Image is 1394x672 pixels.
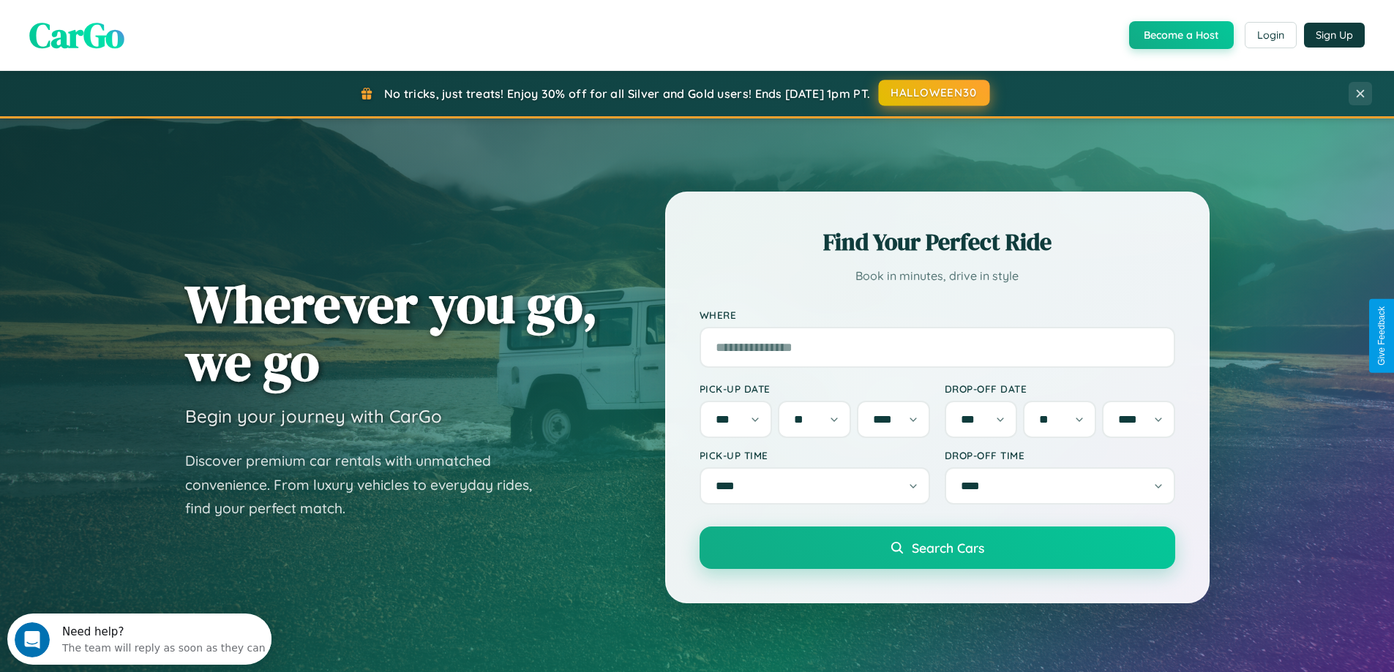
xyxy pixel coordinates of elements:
[945,449,1175,461] label: Drop-off Time
[700,449,930,461] label: Pick-up Time
[185,275,598,390] h1: Wherever you go, we go
[912,540,984,556] span: Search Cars
[879,80,990,106] button: HALLOWEEN30
[1129,21,1234,49] button: Become a Host
[700,226,1175,258] h2: Find Your Perfect Ride
[1304,23,1365,48] button: Sign Up
[700,265,1175,287] p: Book in minutes, drive in style
[945,382,1175,395] label: Drop-off Date
[1245,22,1297,48] button: Login
[29,11,124,59] span: CarGo
[6,6,272,46] div: Open Intercom Messenger
[15,622,50,657] iframe: Intercom live chat
[700,526,1175,569] button: Search Cars
[1376,306,1387,366] div: Give Feedback
[700,382,930,395] label: Pick-up Date
[7,614,271,665] iframe: Intercom live chat discovery launcher
[185,405,442,427] h3: Begin your journey with CarGo
[384,86,870,101] span: No tricks, just treats! Enjoy 30% off for all Silver and Gold users! Ends [DATE] 1pm PT.
[55,12,258,24] div: Need help?
[185,449,551,521] p: Discover premium car rentals with unmatched convenience. From luxury vehicles to everyday rides, ...
[700,309,1175,321] label: Where
[55,24,258,39] div: The team will reply as soon as they can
